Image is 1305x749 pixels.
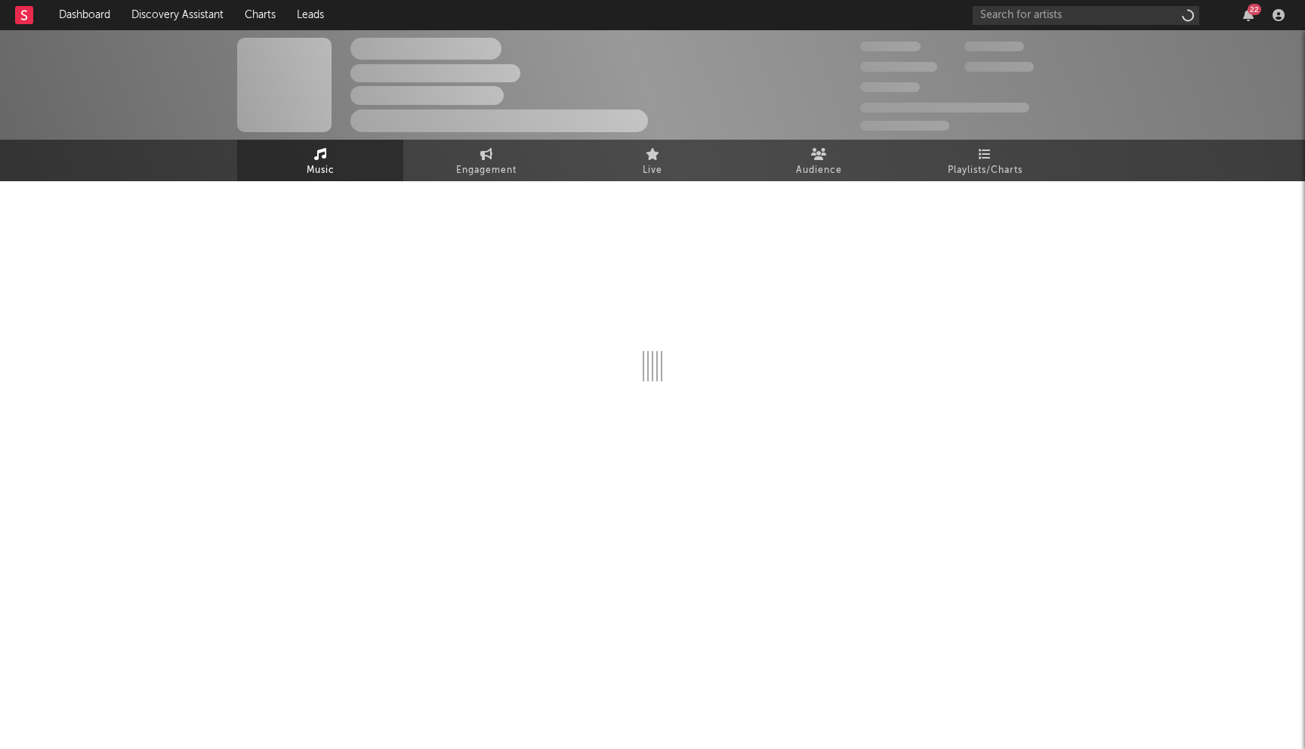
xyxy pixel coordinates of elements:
[860,42,921,51] span: 300,000
[1248,4,1261,15] div: 22
[736,140,902,181] a: Audience
[973,6,1199,25] input: Search for artists
[948,162,1023,180] span: Playlists/Charts
[456,162,517,180] span: Engagement
[860,62,937,72] span: 50,000,000
[643,162,662,180] span: Live
[902,140,1068,181] a: Playlists/Charts
[964,62,1034,72] span: 1,000,000
[796,162,842,180] span: Audience
[569,140,736,181] a: Live
[964,42,1024,51] span: 100,000
[860,103,1029,113] span: 50,000,000 Monthly Listeners
[403,140,569,181] a: Engagement
[1243,9,1254,21] button: 22
[307,162,335,180] span: Music
[237,140,403,181] a: Music
[860,82,920,92] span: 100,000
[860,121,949,131] span: Jump Score: 85.0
